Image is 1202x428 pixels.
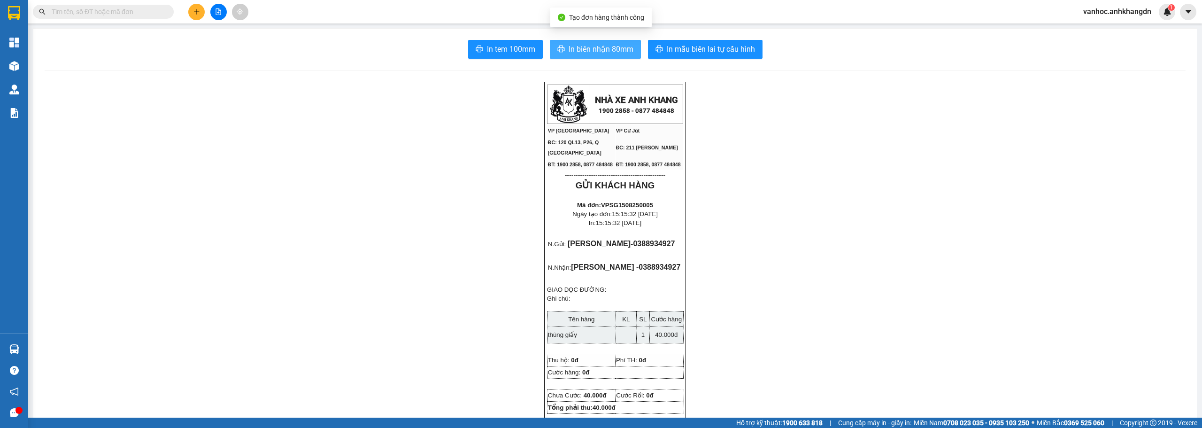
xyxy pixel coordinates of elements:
[548,128,609,133] span: VP [GEOGRAPHIC_DATA]
[52,7,162,17] input: Tìm tên, số ĐT hoặc mã đơn
[633,240,675,248] span: 0388934927
[584,392,607,399] span: 40.000đ
[569,43,633,55] span: In biên nhận 80mm
[631,240,675,248] span: -
[641,331,645,338] span: 1
[487,43,535,55] span: In tem 100mm
[232,4,248,20] button: aim
[468,40,543,59] button: printerIn tem 100mm
[550,86,587,123] img: logo
[577,202,653,209] strong: Mã đơn:
[651,316,682,323] span: Cước hàng
[10,408,19,417] span: message
[1180,4,1196,20] button: caret-down
[943,419,1029,427] strong: 0708 023 035 - 0935 103 250
[616,392,654,399] span: Cước Rồi:
[566,418,601,423] span: Người gửi hàng
[9,344,19,354] img: warehouse-icon
[571,357,578,364] span: 0đ
[655,45,663,54] span: printer
[548,241,566,248] span: N.Gửi:
[782,419,823,427] strong: 1900 633 818
[548,404,616,411] strong: Tổng phải thu:
[1163,8,1171,16] img: icon-new-feature
[736,418,823,428] span: Hỗ trợ kỹ thuật:
[601,202,653,209] span: VPSG1508250005
[612,210,658,218] span: 15:15:32 [DATE]
[9,108,19,118] img: solution-icon
[914,418,1029,428] span: Miền Nam
[576,180,655,190] strong: GỬI KHÁCH HÀNG
[568,316,594,323] span: Tên hàng
[1168,4,1175,11] sup: 1
[639,263,680,271] span: 0388934927
[9,85,19,94] img: warehouse-icon
[548,331,577,338] span: thùng giấy
[1032,421,1034,425] span: ⚪️
[1150,420,1156,426] span: copyright
[599,107,674,114] strong: 1900 2858 - 0877 484848
[547,295,570,302] span: Ghi chú:
[568,240,631,248] span: [PERSON_NAME]
[548,369,580,376] span: Cước hàng:
[558,14,565,21] span: check-circle
[589,219,641,226] span: In:
[572,210,658,218] span: Ngày tạo đơn:
[571,263,680,271] span: [PERSON_NAME] -
[547,286,606,293] span: GIAO DỌC ĐƯỜNG:
[8,6,20,20] img: logo-vxr
[39,8,46,15] span: search
[596,219,642,226] span: 15:15:32 [DATE]
[565,171,665,179] span: ----------------------------------------------
[1064,419,1104,427] strong: 0369 525 060
[616,145,678,150] span: ĐC: 211 [PERSON_NAME]
[237,8,243,15] span: aim
[622,316,630,323] span: KL
[1170,4,1173,11] span: 1
[569,14,644,21] span: Tạo đơn hàng thành công
[9,61,19,71] img: warehouse-icon
[550,40,641,59] button: printerIn biên nhận 80mm
[634,418,669,423] span: NV tạo đơn
[655,331,678,338] span: 40.000đ
[838,418,911,428] span: Cung cấp máy in - giấy in:
[193,8,200,15] span: plus
[646,392,654,399] span: 0đ
[215,8,222,15] span: file-add
[10,387,19,396] span: notification
[616,357,637,364] span: Phí TH:
[1076,6,1159,17] span: vanhoc.anhkhangdn
[595,95,678,105] strong: NHÀ XE ANH KHANG
[548,140,601,156] span: ĐC: 120 QL13, P26, Q [GEOGRAPHIC_DATA]
[9,38,19,47] img: dashboard-icon
[616,128,640,133] span: VP Cư Jút
[639,357,647,364] span: 0đ
[210,4,227,20] button: file-add
[593,404,616,411] span: 40.000đ
[639,316,647,323] span: SL
[582,369,590,376] span: 0đ
[667,43,755,55] span: In mẫu biên lai tự cấu hình
[648,40,763,59] button: printerIn mẫu biên lai tự cấu hình
[548,162,613,167] span: ĐT: 1900 2858, 0877 484848
[548,392,607,399] span: Chưa Cước:
[1111,418,1113,428] span: |
[616,162,681,167] span: ĐT: 1900 2858, 0877 484848
[548,264,571,271] span: N.Nhận:
[476,45,483,54] span: printer
[830,418,831,428] span: |
[188,4,205,20] button: plus
[10,366,19,375] span: question-circle
[557,45,565,54] span: printer
[1184,8,1193,16] span: caret-down
[548,357,570,364] span: Thu hộ:
[1037,418,1104,428] span: Miền Bắc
